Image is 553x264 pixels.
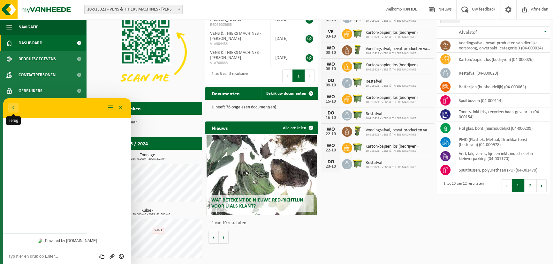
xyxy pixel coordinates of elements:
p: 1 van 10 resultaten [212,221,315,225]
img: WB-0060-HPE-GN-50 [352,126,363,136]
img: WB-1100-HPE-GN-50 [352,158,363,169]
img: WB-1100-HPE-GN-50 [352,28,363,39]
a: Wat betekent de nieuwe RED-richtlijn voor u als klant? [207,135,317,215]
span: Restafval [366,160,416,165]
img: Download de VHEPlus App [89,10,202,94]
a: Bekijk rapportage [155,150,201,162]
div: 09-10 [324,83,337,88]
span: Voedingsafval, bevat producten van dierlijke oorsprong, onverpakt, categorie 3 [366,47,431,52]
div: Group of buttons [95,155,123,161]
div: DO [324,159,337,165]
td: PMD (Plastiek, Metaal, Drankkartons) (bedrijven) (04-000978) [454,135,550,149]
span: VLA708888 [210,61,265,66]
img: WB-0060-HPE-GN-50 [352,44,363,55]
h2: Nieuws [205,121,234,134]
span: 10-913921 - VENS & THIERS MACHINES - HEULE [85,5,182,14]
button: Previous [502,179,512,192]
span: Karton/papier, los (bedrijven) [366,30,418,35]
strong: STIJN IDE [400,7,417,12]
button: Previous [282,70,292,82]
td: [DATE] [270,10,299,29]
a: Alle artikelen [278,121,317,134]
div: WO [324,94,337,99]
div: Beoordeel deze chat [95,155,104,161]
button: Upload bestand [104,155,113,161]
button: 1 [512,179,524,192]
div: WO [324,143,337,148]
button: 2 [524,179,537,192]
p: U heeft 76 ongelezen document(en). [212,105,312,110]
div: WO [324,62,337,67]
button: Vorige [208,231,219,244]
span: RED25005635 [210,22,265,27]
img: WB-1100-HPE-GN-50 [352,109,363,120]
span: Bekijk uw documenten [266,92,306,96]
iframe: chat widget [3,98,131,264]
div: 03-10 [324,34,337,39]
span: Gebruikers [19,83,42,99]
div: 22-10 [324,148,337,153]
span: 10-913921 - VENS & THIERS MACHINES [366,117,416,121]
p: Geen data beschikbaar. [96,120,196,125]
td: restafval (04-000029) [454,66,550,80]
a: Powered by [DOMAIN_NAME] [32,138,96,147]
div: 1 tot 3 van 3 resultaten [208,69,248,83]
span: 10-913921 - VENS & THIERS MACHINES [366,19,416,23]
span: Karton/papier, los (bedrijven) [366,144,418,149]
td: verf, lak, vernis, lijm en inkt, industrieel in kleinverpakking (04-001170) [454,149,550,163]
td: batterijen (huishoudelijk) (04-000063) [454,80,550,94]
div: 16-10 [324,116,337,120]
span: Navigatie [19,19,38,35]
div: 23-10 [324,165,337,169]
span: VENS & THIERS MACHINES - [PERSON_NAME] [210,31,261,41]
button: Volgende [219,231,229,244]
div: 08-10 [324,67,337,71]
h2: Documenten [205,87,246,99]
td: voedingsafval, bevat producten van dierlijke oorsprong, onverpakt, categorie 3 (04-000024) [454,39,550,53]
span: 10-913921 - VENS & THIERS MACHINES - HEULE [84,5,183,14]
img: WB-1100-HPE-GN-50 [352,61,363,71]
div: 08-10 [324,51,337,55]
span: Afvalstof [459,30,477,35]
div: DO [324,78,337,83]
span: VENS & THIERS MACHINES - [PERSON_NAME] [210,50,261,60]
img: Tawky_16x16.svg [35,140,39,145]
h3: Kubiek [93,209,202,216]
span: Karton/papier, los (bedrijven) [366,63,418,68]
div: 02-10 [324,18,337,23]
span: 2024: 0,000 t - 2025: 2,270 t [93,158,202,161]
div: WO [324,127,337,132]
span: Contactpersonen [19,67,56,83]
span: 10-913921 - VENS & THIERS MACHINES [366,84,416,88]
span: Wat betekent de nieuwe RED-richtlijn voor u als klant? [211,198,303,209]
td: hol glas, bont (huishoudelijk) (04-000209) [454,121,550,135]
span: Restafval [366,79,416,84]
button: 1 [292,70,305,82]
span: 10-913921 - VENS & THIERS MACHINES [366,35,418,39]
span: 2024: 80,600 m3 - 2025: 82,380 m3 [93,213,202,216]
span: 10-913921 - VENS & THIERS MACHINES [366,68,418,72]
span: 10-913921 - VENS & THIERS MACHINES [366,149,418,153]
a: Bekijk uw documenten [261,87,317,100]
span: Voedingsafval, bevat producten van dierlijke oorsprong, onverpakt, categorie 3 [366,128,431,133]
span: 10-913921 - VENS & THIERS MACHINES [366,52,431,55]
td: [DATE] [270,48,299,67]
td: [DATE] [270,29,299,48]
span: Karton/papier, los (bedrijven) [366,95,418,100]
span: 10-913921 - VENS & THIERS MACHINES [366,133,431,137]
td: spuitbussen, polyurethaan (PU) (04-001470) [454,163,550,177]
img: WB-1100-HPE-GN-50 [352,77,363,88]
div: VR [324,29,337,34]
span: 10-913921 - VENS & THIERS MACHINES [366,100,418,104]
h3: Tonnage [93,153,202,161]
div: WO [324,46,337,51]
button: Next [537,179,547,192]
span: 10-913921 - VENS & THIERS MACHINES [366,165,416,169]
td: spuitbussen (04-000114) [454,94,550,107]
span: Restafval [366,112,416,117]
div: 0,00 t [153,227,164,234]
td: karton/papier, los (bedrijven) (04-000026) [454,53,550,66]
